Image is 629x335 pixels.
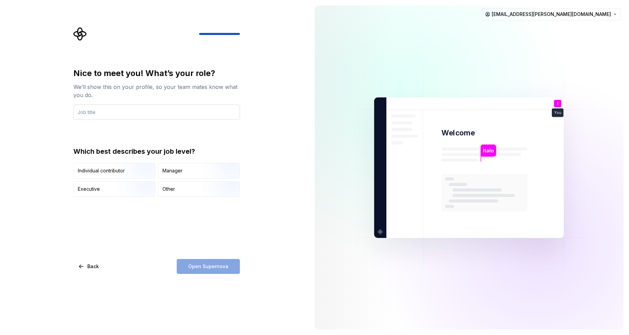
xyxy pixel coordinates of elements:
div: Executive [78,186,100,192]
p: I [557,101,558,105]
div: Other [162,186,175,192]
svg: Supernova Logo [73,27,87,41]
div: Individual contributor [78,167,125,174]
p: You [554,111,561,114]
input: Job title [73,105,240,119]
span: Back [87,263,99,270]
div: Which best describes your job level? [73,147,240,156]
p: Welcome [441,128,475,138]
button: [EMAIL_ADDRESS][PERSON_NAME][DOMAIN_NAME] [482,8,621,20]
button: Back [73,259,105,274]
div: We’ll show this on your profile, so your team mates know what you do. [73,83,240,99]
div: Nice to meet you! What’s your role? [73,68,240,79]
span: [EMAIL_ADDRESS][PERSON_NAME][DOMAIN_NAME] [492,11,611,18]
div: Manager [162,167,182,174]
p: Italo [483,147,494,154]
